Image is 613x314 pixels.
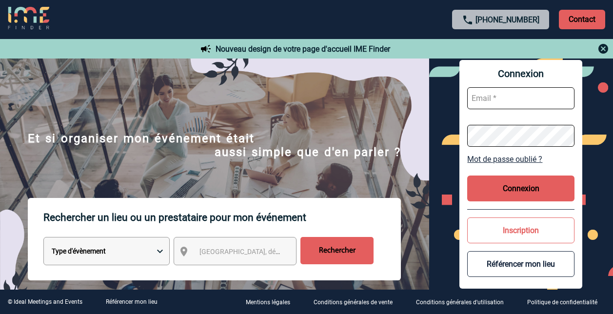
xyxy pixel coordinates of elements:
p: Mentions légales [246,299,290,306]
a: Conditions générales de vente [306,297,408,307]
a: Politique de confidentialité [519,297,613,307]
a: Référencer mon lieu [106,298,158,305]
p: Conditions générales de vente [314,299,393,306]
img: call-24-px.png [462,14,474,26]
span: [GEOGRAPHIC_DATA], département, région... [199,248,335,255]
p: Politique de confidentialité [527,299,597,306]
button: Connexion [467,176,574,201]
a: Mentions légales [238,297,306,307]
span: Connexion [467,68,574,79]
a: [PHONE_NUMBER] [475,15,539,24]
button: Référencer mon lieu [467,251,574,277]
button: Inscription [467,217,574,243]
p: Contact [559,10,605,29]
div: © Ideal Meetings and Events [8,298,82,305]
p: Rechercher un lieu ou un prestataire pour mon événement [43,198,401,237]
p: Conditions générales d'utilisation [416,299,504,306]
input: Email * [467,87,574,109]
input: Rechercher [300,237,374,264]
a: Conditions générales d'utilisation [408,297,519,307]
a: Mot de passe oublié ? [467,155,574,164]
